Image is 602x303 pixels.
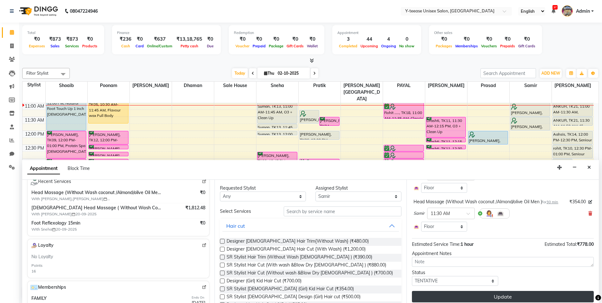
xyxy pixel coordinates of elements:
[412,269,498,276] div: Status
[222,220,399,232] button: Hair cut
[31,220,162,226] span: Foot Reflexology 15min
[511,103,550,116] div: [PERSON_NAME], TK06, 11:00 AM-11:30 AM, Seniour Hair Cut with Wash ( Men )
[412,241,460,247] span: Estimated Service Time:
[552,8,555,14] a: 37
[546,200,558,204] span: 30 min
[251,36,267,43] div: ₹0
[134,36,145,43] div: ₹0
[552,82,594,90] span: [PERSON_NAME]
[576,8,590,15] span: Admin
[192,295,204,300] span: Ends On
[480,68,536,78] input: Search Appointment
[227,254,372,262] span: SR Stylist Hair Trim (Without Wash [DEMOGRAPHIC_DATA] ) (₹390.00)
[31,295,47,302] span: FAMILY
[299,82,341,90] span: Pratik
[510,82,552,90] span: Samir
[468,131,508,144] div: [PERSON_NAME], TK05, 12:00 PM-12:30 PM, Wash & Plain dry (upto waist) (₹354)
[81,44,99,48] span: Products
[545,241,577,247] span: Estimated Total:
[341,82,383,103] span: [PERSON_NAME][GEOGRAPHIC_DATA]
[359,44,380,48] span: Upcoming
[257,152,297,160] div: [PERSON_NAME], TK09, 12:45 PM-01:05 PM, Peel Off Under Arms
[305,36,319,43] div: ₹0
[413,185,419,191] img: Interior.png
[497,210,504,217] img: Interior.png
[215,208,279,215] div: Select Services
[434,44,454,48] span: Packages
[200,189,205,196] span: ₹0
[200,220,205,226] span: ₹0
[337,44,359,48] span: Completed
[31,253,53,260] span: No Loyalty
[553,131,592,144] div: Aahsis, TK14, 12:00 PM-12:30 PM, Seniour Hair Cut without Wash ( Men )
[285,44,305,48] span: Gift Cards
[63,36,81,43] div: ₹873
[47,36,63,43] div: ₹873
[89,145,128,149] div: [PERSON_NAME], TK12, 12:30 PM-12:40 PM, Eyebrows
[68,165,90,171] span: Block Time
[220,185,306,192] div: Requested Stylist
[480,44,499,48] span: Vouchers
[552,5,558,10] span: 37
[145,36,174,43] div: ₹637
[398,44,416,48] span: No show
[267,36,285,43] div: ₹0
[284,206,402,216] input: Search by service name
[413,224,419,230] img: Interior.png
[569,199,586,205] span: ₹354.00
[256,82,298,90] span: Sneha
[81,36,99,43] div: ₹0
[540,69,562,78] button: ADD NEW
[412,250,594,257] div: Appointment Notes
[31,226,111,232] span: With Sneha 20-09-2025
[16,2,60,20] img: logo
[31,189,162,196] span: Head Massage (Without Wash coconut /Almond/olive Oil Men ),Foot Reflexology 30min
[234,36,251,43] div: ₹0
[27,30,99,36] div: Total
[47,82,86,130] div: [PERSON_NAME], TK05, 10:15 AM-12:00 PM, Natural Root Touch Up 1 inch [DEMOGRAPHIC_DATA]
[70,2,98,20] b: 08047224946
[588,200,592,204] i: Edit price
[262,71,276,76] span: Thu
[511,117,550,130] div: [PERSON_NAME], TK06, 11:30 AM-12:00 PM, Head Massage (Without Wash coconut /Almond/olive Oil Men )
[267,44,285,48] span: Package
[285,36,305,43] div: ₹0
[337,36,359,43] div: 3
[47,131,86,158] div: [PERSON_NAME], TK09, 12:00 PM-01:00 PM, Protein Spa [DEMOGRAPHIC_DATA]
[134,44,145,48] span: Card
[23,117,45,124] div: 11:30 AM
[384,145,424,151] div: [PERSON_NAME], TK16, 12:30 PM-12:45 PM, Roll on full leg
[553,145,592,158] div: rohit, TK10, 12:30 PM-01:00 PM, Seniour Hair Cut with Wash ( Men )
[434,36,454,43] div: ₹0
[426,117,466,137] div: Drashti, TK11, 11:30 AM-12:15 PM, O3 + Clean Up
[31,268,36,274] div: 16
[300,131,339,139] div: [PERSON_NAME], TK26, 12:00 PM-12:20 PM, Clean Shaving (Men )
[234,30,319,36] div: Redemption
[89,89,128,123] div: [PERSON_NAME], TK05, 10:30 AM-11:45 AM, Flavour wax Full Body
[454,44,480,48] span: Memberships
[226,222,245,230] div: Hair cut
[117,36,134,43] div: ₹236
[227,270,393,278] span: SR Stylist Hair Cut (Without wash &Blow Dry [DEMOGRAPHIC_DATA] ) (₹700.00)
[300,110,319,123] div: [PERSON_NAME] , TK20, 11:15 AM-11:45 AM, Design Shaving ( Men )
[120,44,132,48] span: Cash
[517,44,537,48] span: Gift Cards
[460,241,473,247] span: 1 hour
[89,152,128,156] div: [PERSON_NAME], TK12, 12:45 PM-12:55 PM, [GEOGRAPHIC_DATA]
[426,145,466,149] div: Drashti, TK11, 12:30 PM-12:40 PM, [GEOGRAPHIC_DATA]
[31,211,111,217] span: With [PERSON_NAME] 20-09-2025
[300,159,339,193] div: [PERSON_NAME], TK15, 01:00 PM-02:15 PM, Natural Root Touch Up 1 inch [DEMOGRAPHIC_DATA]
[24,145,45,151] div: 12:30 PM
[24,131,45,138] div: 12:00 PM
[205,44,215,48] span: Due
[480,36,499,43] div: ₹0
[31,196,111,202] span: With [PERSON_NAME],[PERSON_NAME] 20-09-2025
[315,185,401,192] div: Assigned Stylist
[205,36,216,43] div: ₹0
[49,44,61,48] span: Sales
[412,291,594,302] button: Update
[27,163,60,174] span: Appointment
[27,36,47,43] div: ₹0
[320,117,339,125] div: [PERSON_NAME], TK24, 11:30 AM-11:50 AM, [PERSON_NAME] Trim ( Men )
[467,82,509,90] span: Prasad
